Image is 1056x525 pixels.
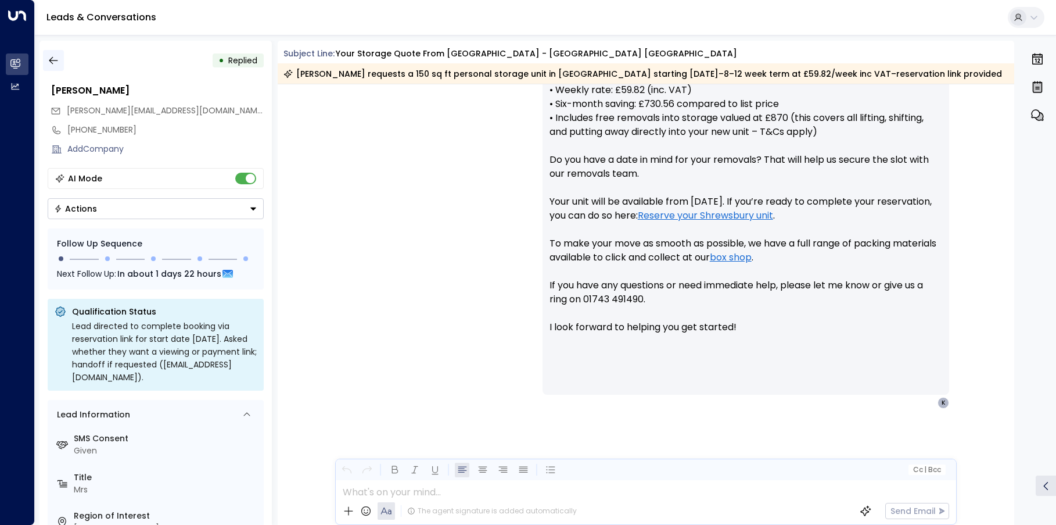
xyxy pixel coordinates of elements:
[74,484,259,496] div: Mrs
[336,48,737,60] div: Your storage quote from [GEOGRAPHIC_DATA] - [GEOGRAPHIC_DATA] [GEOGRAPHIC_DATA]
[228,55,257,66] span: Replied
[51,84,264,98] div: [PERSON_NAME]
[549,13,942,348] p: Hi [PERSON_NAME], Here’s a summary of your quote for a 150 sq ft storage unit at our [GEOGRAPHIC_...
[67,124,264,136] div: [PHONE_NUMBER]
[72,306,257,317] p: Qualification Status
[48,198,264,219] div: Button group with a nested menu
[67,105,265,116] span: [PERSON_NAME][EMAIL_ADDRESS][DOMAIN_NAME]
[360,463,374,477] button: Redo
[74,433,259,445] label: SMS Consent
[72,320,257,384] div: Lead directed to complete booking via reservation link for start date [DATE]. Asked whether they ...
[68,173,102,184] div: AI Mode
[67,143,264,155] div: AddCompany
[908,465,945,476] button: Cc|Bcc
[54,203,97,214] div: Actions
[283,68,1002,80] div: [PERSON_NAME] requests a 150 sq ft personal storage unit in [GEOGRAPHIC_DATA] starting [DATE]–8–1...
[407,506,577,516] div: The agent signature is added automatically
[57,238,254,250] div: Follow Up Sequence
[74,510,259,522] label: Region of Interest
[53,409,130,421] div: Lead Information
[67,105,264,117] span: kirsten-walton@outlook.com
[924,466,926,474] span: |
[48,198,264,219] button: Actions
[57,267,254,280] div: Next Follow Up:
[117,267,221,280] span: In about 1 days 22 hours
[218,50,224,71] div: •
[938,397,949,409] div: K
[339,463,354,477] button: Undo
[710,251,752,265] a: box shop
[74,445,259,457] div: Given
[283,48,335,59] span: Subject Line:
[74,472,259,484] label: Title
[46,10,156,24] a: Leads & Conversations
[913,466,940,474] span: Cc Bcc
[638,209,773,223] a: Reserve your Shrewsbury unit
